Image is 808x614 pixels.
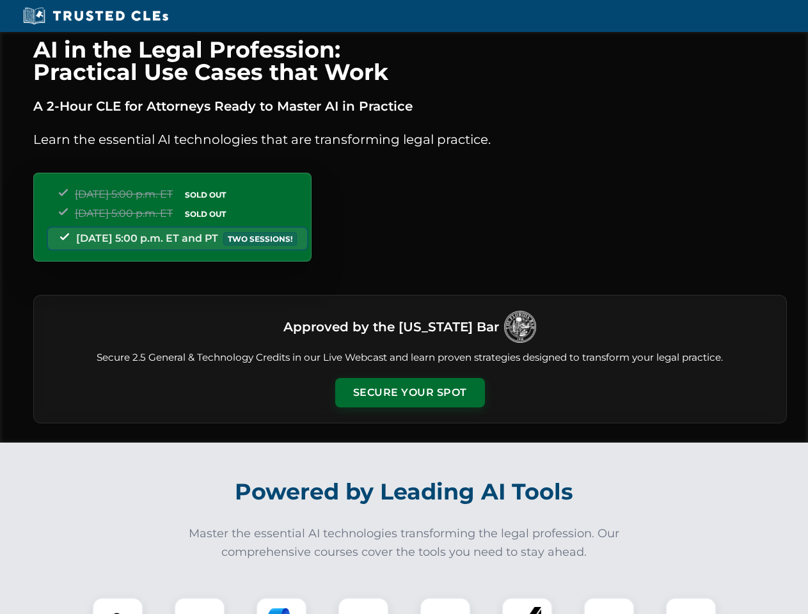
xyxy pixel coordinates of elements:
img: Logo [504,311,536,343]
span: [DATE] 5:00 p.m. ET [75,207,173,219]
span: [DATE] 5:00 p.m. ET [75,188,173,200]
p: Secure 2.5 General & Technology Credits in our Live Webcast and learn proven strategies designed ... [49,350,771,365]
span: SOLD OUT [180,188,230,201]
p: A 2-Hour CLE for Attorneys Ready to Master AI in Practice [33,96,787,116]
p: Master the essential AI technologies transforming the legal profession. Our comprehensive courses... [180,524,628,562]
img: Trusted CLEs [19,6,172,26]
h2: Powered by Leading AI Tools [50,469,759,514]
h1: AI in the Legal Profession: Practical Use Cases that Work [33,38,787,83]
span: SOLD OUT [180,207,230,221]
p: Learn the essential AI technologies that are transforming legal practice. [33,129,787,150]
h3: Approved by the [US_STATE] Bar [283,315,499,338]
button: Secure Your Spot [335,378,485,407]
